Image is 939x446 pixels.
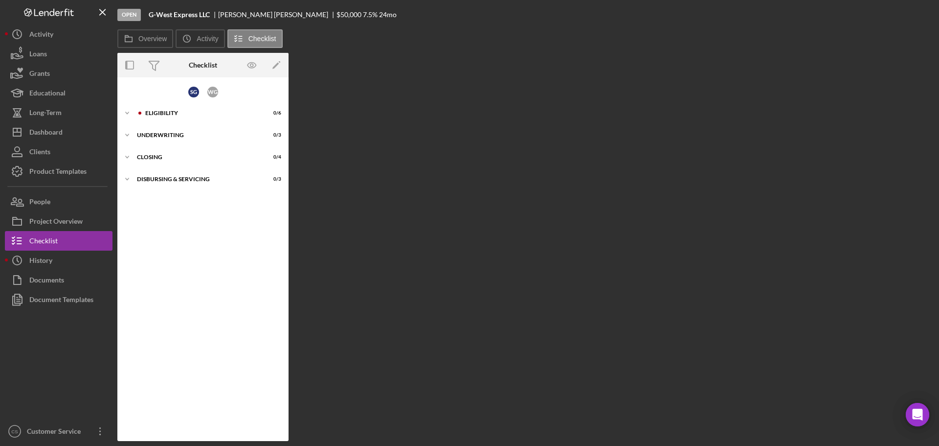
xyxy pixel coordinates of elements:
[188,87,199,97] div: S G
[197,35,218,43] label: Activity
[137,154,257,160] div: Closing
[264,132,281,138] div: 0 / 3
[29,251,52,273] div: History
[5,122,112,142] button: Dashboard
[5,44,112,64] button: Loans
[29,162,87,184] div: Product Templates
[29,24,53,47] div: Activity
[5,24,112,44] button: Activity
[29,44,47,66] div: Loans
[29,83,66,105] div: Educational
[117,9,141,21] div: Open
[29,231,58,253] div: Checklist
[117,29,173,48] button: Overview
[264,110,281,116] div: 0 / 6
[5,83,112,103] button: Educational
[29,122,63,144] div: Dashboard
[5,211,112,231] button: Project Overview
[29,211,83,234] div: Project Overview
[379,11,397,19] div: 24 mo
[5,270,112,290] button: Documents
[906,403,929,426] div: Open Intercom Messenger
[5,231,112,251] button: Checklist
[11,429,18,434] text: CS
[5,422,112,441] button: CSCustomer Service
[5,251,112,270] button: History
[5,290,112,309] button: Document Templates
[29,103,62,125] div: Long-Term
[264,176,281,182] div: 0 / 3
[137,176,257,182] div: Disbursing & Servicing
[5,192,112,211] button: People
[176,29,224,48] button: Activity
[29,192,50,214] div: People
[363,11,378,19] div: 7.5 %
[29,290,93,312] div: Document Templates
[189,61,217,69] div: Checklist
[207,87,218,97] div: W G
[336,10,361,19] span: $50,000
[227,29,283,48] button: Checklist
[149,11,210,19] b: G-West Express LLC
[29,142,50,164] div: Clients
[29,64,50,86] div: Grants
[145,110,257,116] div: Eligibility
[5,64,112,83] button: Grants
[264,154,281,160] div: 0 / 4
[248,35,276,43] label: Checklist
[29,270,64,292] div: Documents
[137,132,257,138] div: Underwriting
[218,11,336,19] div: [PERSON_NAME] [PERSON_NAME]
[5,162,112,181] button: Product Templates
[5,103,112,122] button: Long-Term
[138,35,167,43] label: Overview
[24,422,88,444] div: Customer Service
[5,142,112,162] button: Clients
